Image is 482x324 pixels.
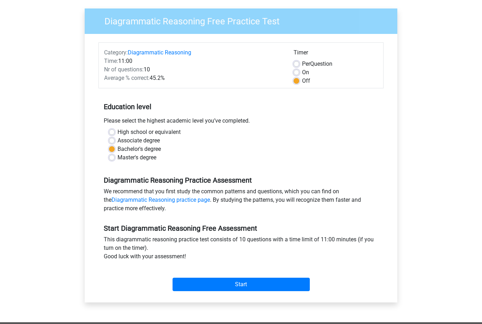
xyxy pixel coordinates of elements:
label: Off [302,77,310,86]
label: Bachelor's degree [118,145,161,154]
span: Time: [104,58,118,65]
div: We recommend that you first study the common patterns and questions, which you can find on the . ... [98,188,384,216]
div: 10 [99,66,288,74]
h5: Education level [104,100,378,114]
h3: Diagrammatic Reasoning Free Practice Test [96,13,392,27]
span: Category: [104,49,128,56]
a: Diagrammatic Reasoning [128,49,191,56]
input: Start [173,278,310,291]
label: On [302,69,309,77]
span: Per [302,61,310,67]
label: Question [302,60,332,69]
div: This diagrammatic reasoning practice test consists of 10 questions with a time limit of 11:00 min... [98,236,384,264]
h5: Start Diagrammatic Reasoning Free Assessment [104,224,378,233]
div: Please select the highest academic level you’ve completed. [98,117,384,128]
a: Diagrammatic Reasoning practice page [112,197,210,204]
label: Associate degree [118,137,160,145]
label: Master's degree [118,154,156,162]
div: Timer [294,49,378,60]
div: 11:00 [99,57,288,66]
label: High school or equivalent [118,128,181,137]
h5: Diagrammatic Reasoning Practice Assessment [104,176,378,185]
span: Average % correct: [104,75,150,82]
span: Nr of questions: [104,66,144,73]
div: 45.2% [99,74,288,83]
